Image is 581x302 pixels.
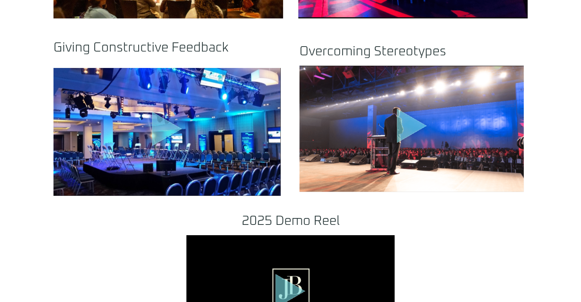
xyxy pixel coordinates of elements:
div: Play Video about motivational speaker dallas [393,108,431,149]
h2: Overcoming Stereotypes [299,45,524,58]
h2: 2025 Demo Reel [186,215,395,228]
h2: Giving Constructive Feedback [53,41,280,54]
div: Play Video [148,111,186,152]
